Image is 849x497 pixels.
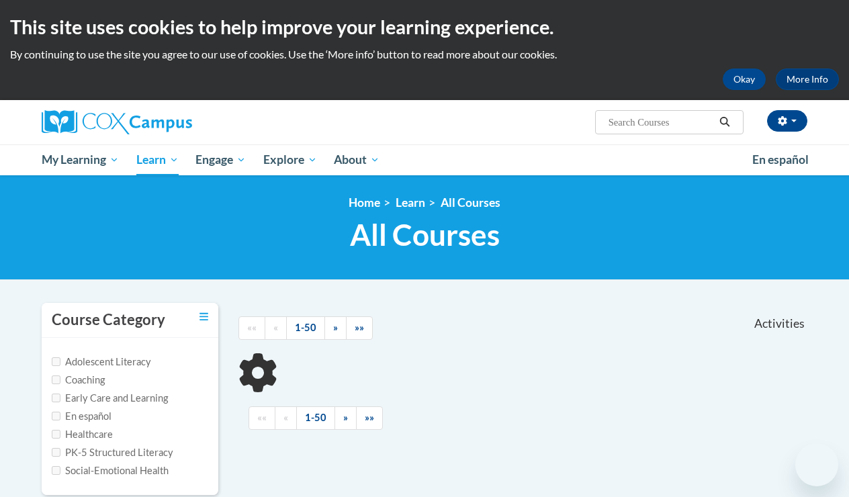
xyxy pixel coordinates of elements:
[334,152,379,168] span: About
[275,406,297,430] a: Previous
[349,195,380,210] a: Home
[52,310,165,330] h3: Course Category
[52,412,60,420] input: Checkbox for Options
[42,152,119,168] span: My Learning
[356,406,383,430] a: End
[396,195,425,210] a: Learn
[52,430,60,439] input: Checkbox for Options
[296,406,335,430] a: 1-50
[33,144,128,175] a: My Learning
[715,114,735,130] button: Search
[723,69,766,90] button: Okay
[195,152,246,168] span: Engage
[283,412,288,423] span: «
[744,146,817,174] a: En español
[767,110,807,132] button: Account Settings
[52,445,173,460] label: PK-5 Structured Literacy
[350,217,500,253] span: All Courses
[754,316,805,331] span: Activities
[247,322,257,333] span: ««
[199,310,208,324] a: Toggle collapse
[326,144,389,175] a: About
[136,152,179,168] span: Learn
[52,409,111,424] label: En español
[257,412,267,423] span: ««
[42,110,192,134] img: Cox Campus
[10,47,839,62] p: By continuing to use the site you agree to our use of cookies. Use the ‘More info’ button to read...
[255,144,326,175] a: Explore
[52,448,60,457] input: Checkbox for Options
[52,463,169,478] label: Social-Emotional Health
[333,322,338,333] span: »
[265,316,287,340] a: Previous
[273,322,278,333] span: «
[365,412,374,423] span: »»
[52,394,60,402] input: Checkbox for Options
[187,144,255,175] a: Engage
[52,391,168,406] label: Early Care and Learning
[346,316,373,340] a: End
[607,114,715,130] input: Search Courses
[42,110,283,134] a: Cox Campus
[334,406,357,430] a: Next
[795,443,838,486] iframe: Button to launch messaging window
[128,144,187,175] a: Learn
[10,13,839,40] h2: This site uses cookies to help improve your learning experience.
[52,373,105,388] label: Coaching
[286,316,325,340] a: 1-50
[324,316,347,340] a: Next
[52,355,151,369] label: Adolescent Literacy
[238,316,265,340] a: Begining
[263,152,317,168] span: Explore
[249,406,275,430] a: Begining
[52,357,60,366] input: Checkbox for Options
[776,69,839,90] a: More Info
[32,144,817,175] div: Main menu
[343,412,348,423] span: »
[52,375,60,384] input: Checkbox for Options
[52,427,113,442] label: Healthcare
[752,152,809,167] span: En español
[52,466,60,475] input: Checkbox for Options
[441,195,500,210] a: All Courses
[355,322,364,333] span: »»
